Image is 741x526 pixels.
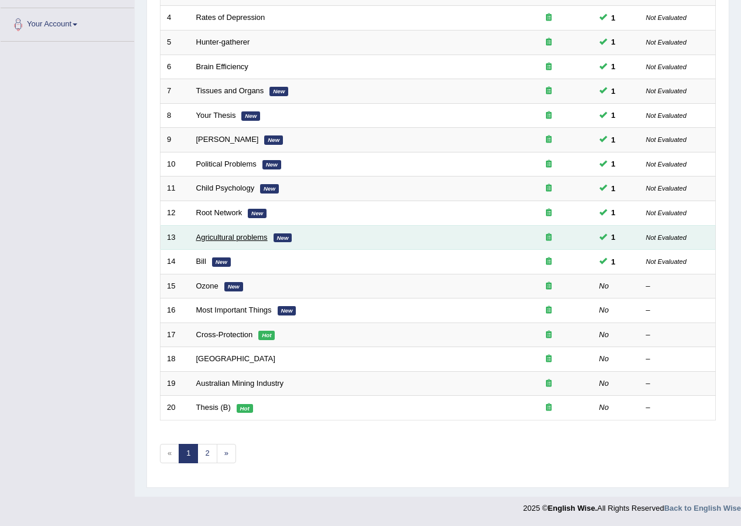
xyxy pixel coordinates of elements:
[607,158,620,170] span: You can still take this question
[161,371,190,396] td: 19
[548,504,597,513] strong: English Wise.
[646,258,687,265] small: Not Evaluated
[196,62,248,71] a: Brain Efficiency
[599,281,609,290] em: No
[646,209,687,216] small: Not Evaluated
[241,111,260,121] em: New
[599,306,609,314] em: No
[196,111,236,120] a: Your Thesis
[607,231,620,243] span: You can still take this question
[264,135,283,145] em: New
[161,396,190,420] td: 20
[196,306,272,314] a: Most Important Things
[607,206,620,219] span: You can still take this question
[599,330,609,339] em: No
[278,306,296,315] em: New
[196,281,218,290] a: Ozone
[511,208,586,219] div: Exam occurring question
[196,379,284,388] a: Australian Mining Industry
[161,55,190,79] td: 6
[599,403,609,412] em: No
[646,305,709,316] div: –
[269,87,288,96] em: New
[599,379,609,388] em: No
[599,354,609,363] em: No
[161,298,190,323] td: 16
[664,504,741,513] a: Back to English Wise
[1,8,134,38] a: Your Account
[607,12,620,24] span: You can still take this question
[646,185,687,192] small: Not Evaluated
[179,444,198,463] a: 1
[511,402,586,413] div: Exam occurring question
[161,30,190,55] td: 5
[196,38,250,46] a: Hunter-gatherer
[646,330,709,341] div: –
[607,109,620,121] span: You can still take this question
[646,136,687,143] small: Not Evaluated
[248,209,267,218] em: New
[161,347,190,372] td: 18
[161,323,190,347] td: 17
[217,444,236,463] a: »
[646,112,687,119] small: Not Evaluated
[646,161,687,168] small: Not Evaluated
[607,256,620,268] span: You can still take this question
[161,225,190,250] td: 13
[161,152,190,177] td: 10
[160,444,179,463] span: «
[161,274,190,298] td: 15
[646,39,687,46] small: Not Evaluated
[196,403,231,412] a: Thesis (B)
[196,330,253,339] a: Cross-Protection
[196,135,259,144] a: [PERSON_NAME]
[260,184,279,194] em: New
[196,257,206,266] a: Bill
[511,183,586,194] div: Exam occurring question
[274,233,292,243] em: New
[196,13,265,22] a: Rates of Depression
[161,128,190,152] td: 9
[646,402,709,413] div: –
[196,208,243,217] a: Root Network
[511,12,586,23] div: Exam occurring question
[196,160,257,168] a: Political Problems
[258,331,275,340] em: Hot
[511,110,586,121] div: Exam occurring question
[262,160,281,169] em: New
[196,233,268,242] a: Agricultural problems
[511,305,586,316] div: Exam occurring question
[212,257,231,267] em: New
[646,63,687,70] small: Not Evaluated
[646,234,687,241] small: Not Evaluated
[511,330,586,341] div: Exam occurring question
[196,354,275,363] a: [GEOGRAPHIC_DATA]
[607,134,620,146] span: You can still take this question
[161,6,190,30] td: 4
[646,354,709,365] div: –
[511,354,586,365] div: Exam occurring question
[511,159,586,170] div: Exam occurring question
[511,86,586,97] div: Exam occurring question
[607,182,620,195] span: You can still take this question
[511,134,586,145] div: Exam occurring question
[196,184,255,192] a: Child Psychology
[161,103,190,128] td: 8
[161,177,190,201] td: 11
[196,86,264,95] a: Tissues and Organs
[511,232,586,243] div: Exam occurring question
[646,87,687,94] small: Not Evaluated
[237,404,253,413] em: Hot
[607,36,620,48] span: You can still take this question
[511,62,586,73] div: Exam occurring question
[511,378,586,389] div: Exam occurring question
[224,282,243,291] em: New
[523,497,741,514] div: 2025 © All Rights Reserved
[197,444,217,463] a: 2
[161,79,190,104] td: 7
[607,85,620,97] span: You can still take this question
[646,281,709,292] div: –
[511,256,586,267] div: Exam occurring question
[511,281,586,292] div: Exam occurring question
